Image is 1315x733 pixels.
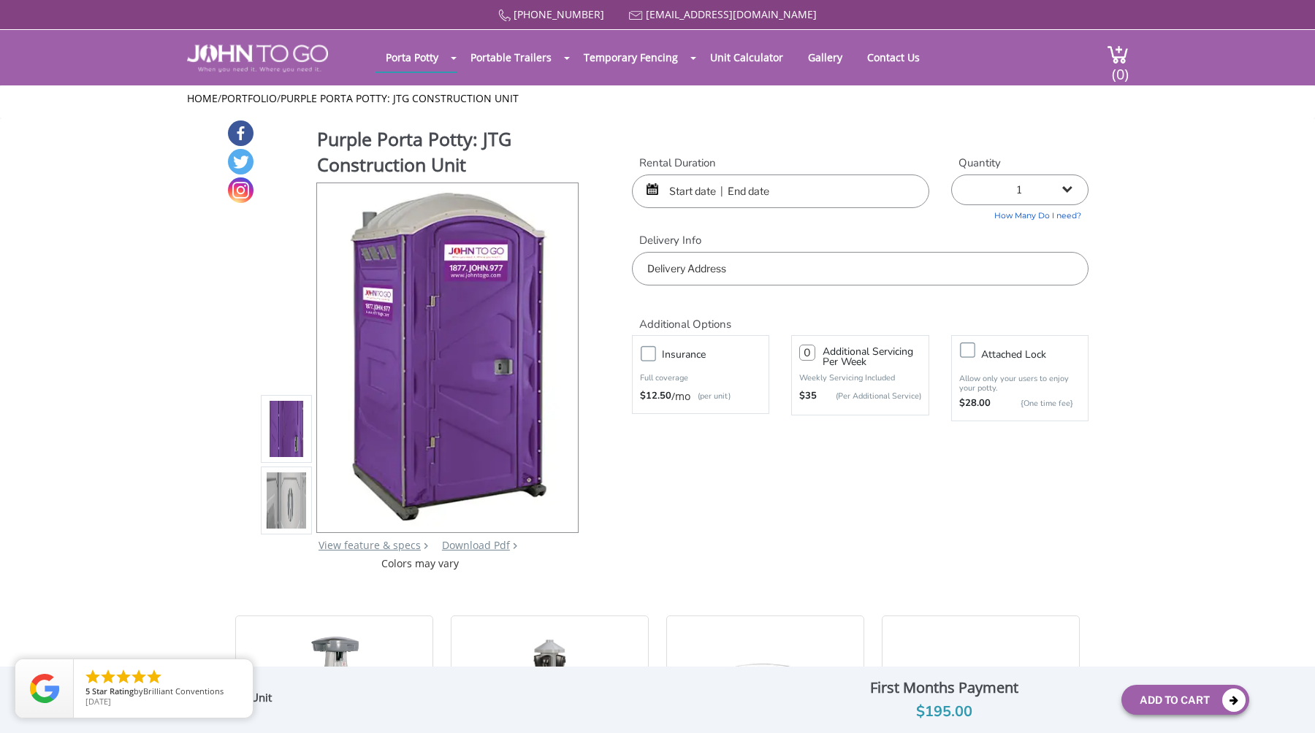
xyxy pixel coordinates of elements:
img: Review Rating [30,674,59,703]
a: Facebook [228,120,254,146]
h1: Purple Porta Potty: JTG Construction Unit [317,126,580,181]
img: JOHN to go [187,45,328,72]
strong: $28.00 [959,396,991,411]
div: /mo [640,389,761,404]
a: Unit Calculator [699,43,794,72]
li:  [84,668,102,686]
a: Twitter [228,149,254,174]
li:  [130,668,148,686]
a: Download Pdf [442,538,510,552]
input: 0 [799,345,815,361]
div: $195.00 [777,700,1110,724]
a: Gallery [797,43,853,72]
a: [PHONE_NUMBER] [514,7,604,21]
a: Purple Porta Potty: JTG Construction Unit [281,91,519,105]
a: [EMAIL_ADDRESS][DOMAIN_NAME] [646,7,817,21]
img: cart a [1107,45,1129,64]
h2: Additional Options [632,300,1089,331]
strong: $12.50 [640,389,671,404]
span: Brilliant Conventions [143,686,224,696]
p: Full coverage [640,371,761,385]
img: Product [337,183,559,527]
p: (Per Additional Service) [817,391,920,402]
li:  [115,668,132,686]
a: Porta Potty [375,43,449,72]
img: Mail [629,11,643,20]
button: Add To Cart [1121,685,1249,715]
p: {One time fee} [998,396,1073,411]
h3: Additional Servicing Per Week [823,347,920,367]
span: 5 [85,686,90,696]
a: Portable Trailers [460,43,563,72]
span: [DATE] [85,696,111,707]
label: Quantity [951,156,1089,171]
ul: / / [187,91,1129,106]
span: by [85,687,241,697]
img: right arrow icon [424,542,428,549]
input: Delivery Address [632,252,1089,285]
div: First Months Payment [777,675,1110,700]
a: View feature & specs [319,538,421,552]
button: Live Chat [1257,675,1315,733]
span: (0) [1111,53,1129,84]
a: Temporary Fencing [573,43,689,72]
a: Instagram [228,177,254,203]
img: Product [267,260,306,604]
p: (per unit) [690,389,731,404]
div: Colors may vary [261,556,580,571]
li:  [99,668,117,686]
strong: $35 [799,389,817,404]
h3: Attached lock [981,345,1095,364]
label: Rental Duration [632,156,929,171]
p: Allow only your users to enjoy your potty. [959,374,1080,393]
a: Contact Us [856,43,931,72]
a: How Many Do I need? [951,205,1089,222]
a: Home [187,91,218,105]
label: Delivery Info [632,233,1089,248]
p: Weekly Servicing Included [799,372,920,383]
h3: Insurance [662,345,776,364]
span: Star Rating [92,686,134,696]
img: Product [267,331,306,675]
img: Call [498,9,511,22]
a: Portfolio [221,91,277,105]
li:  [145,668,163,686]
img: chevron.png [513,542,517,549]
input: Start date | End date [632,174,929,208]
